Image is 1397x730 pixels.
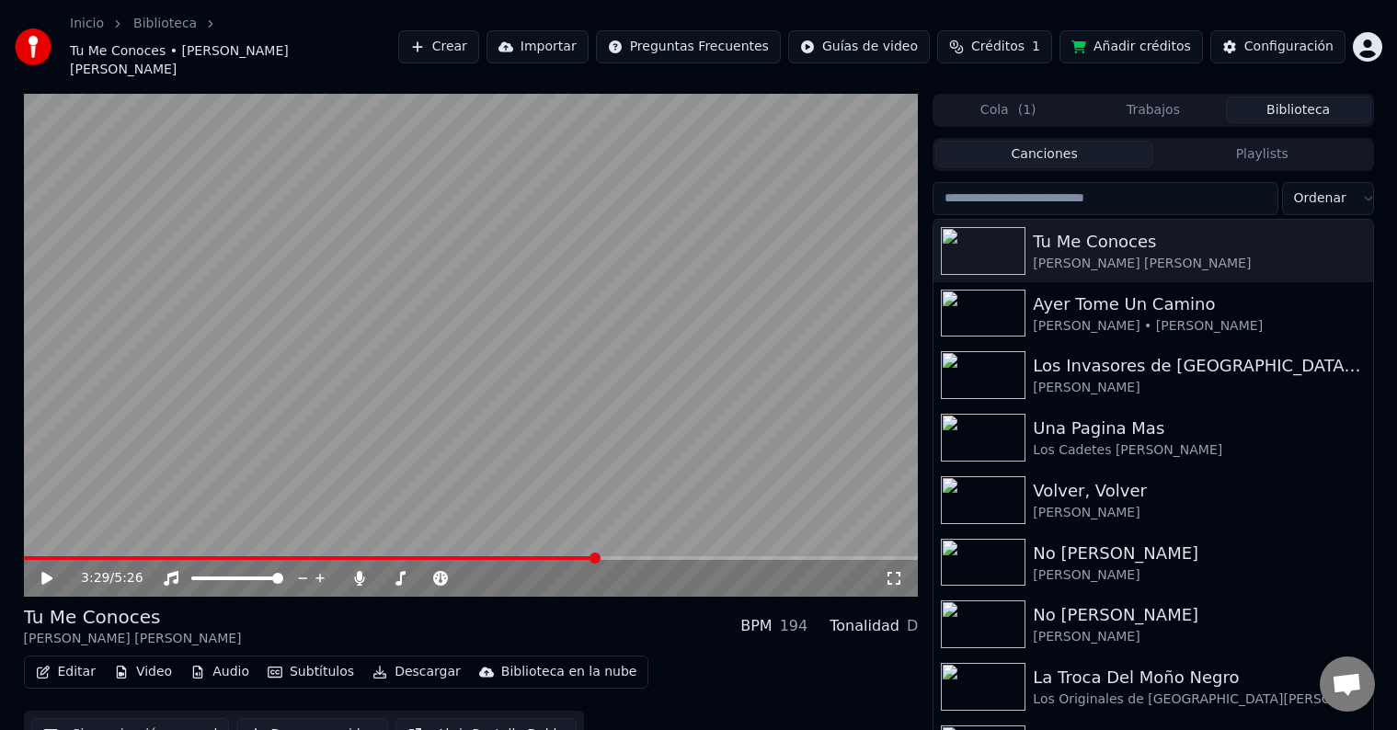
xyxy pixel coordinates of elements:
div: [PERSON_NAME] [1033,628,1365,646]
nav: breadcrumb [70,15,398,79]
div: [PERSON_NAME] • [PERSON_NAME] [1033,317,1365,336]
div: Volver, Volver [1033,478,1365,504]
button: Preguntas Frecuentes [596,30,781,63]
button: Editar [29,659,103,685]
div: Los Cadetes [PERSON_NAME] [1033,441,1365,460]
div: La Troca Del Moño Negro [1033,665,1365,690]
div: [PERSON_NAME] [1033,504,1365,522]
img: youka [15,29,52,65]
div: Ayer Tome Un Camino [1033,291,1365,317]
div: Una Pagina Mas [1033,416,1365,441]
span: Tu Me Conoces • [PERSON_NAME] [PERSON_NAME] [70,42,398,79]
div: [PERSON_NAME] [1033,566,1365,585]
div: Chat abierto [1320,656,1375,712]
button: Subtítulos [260,659,361,685]
div: Biblioteca en la nube [501,663,637,681]
button: Descargar [365,659,468,685]
span: 5:26 [114,569,143,587]
div: BPM [740,615,772,637]
span: 3:29 [81,569,109,587]
div: Los Invasores de [GEOGRAPHIC_DATA][PERSON_NAME] [1033,353,1365,379]
button: Playlists [1153,141,1371,167]
button: Créditos1 [937,30,1052,63]
div: No [PERSON_NAME] [1033,602,1365,628]
span: Ordenar [1294,189,1346,208]
button: Cola [935,97,1081,123]
a: Biblioteca [133,15,197,33]
div: Tu Me Conoces [1033,229,1365,255]
div: D [907,615,918,637]
button: Trabajos [1081,97,1226,123]
a: Inicio [70,15,104,33]
span: ( 1 ) [1018,101,1036,120]
div: Tu Me Conoces [24,604,242,630]
div: Los Originales de [GEOGRAPHIC_DATA][PERSON_NAME] [1033,690,1365,709]
span: Créditos [971,38,1025,56]
button: Crear [398,30,479,63]
button: Añadir créditos [1059,30,1203,63]
button: Biblioteca [1226,97,1371,123]
div: Tonalidad [830,615,899,637]
div: 194 [780,615,808,637]
div: [PERSON_NAME] [PERSON_NAME] [24,630,242,648]
div: Configuración [1244,38,1334,56]
button: Guías de video [788,30,930,63]
button: Canciones [935,141,1153,167]
span: 1 [1032,38,1040,56]
button: Video [107,659,179,685]
button: Configuración [1210,30,1345,63]
button: Audio [183,659,257,685]
button: Importar [487,30,589,63]
div: No [PERSON_NAME] [1033,541,1365,566]
div: [PERSON_NAME] [1033,379,1365,397]
div: [PERSON_NAME] [PERSON_NAME] [1033,255,1365,273]
div: / [81,569,125,587]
